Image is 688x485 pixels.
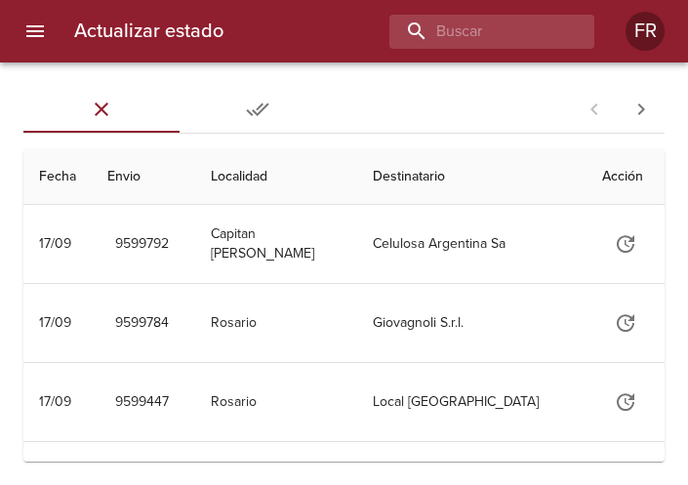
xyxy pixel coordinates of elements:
[195,363,357,441] td: Rosario
[23,86,336,133] div: Tabs Envios
[587,149,665,205] th: Acción
[39,314,71,331] div: 17/09
[92,149,195,205] th: Envio
[23,149,92,205] th: Fecha
[571,99,618,118] span: Pagina anterior
[12,8,59,55] button: menu
[195,205,357,283] td: Capitan [PERSON_NAME]
[115,232,169,257] span: 9599792
[602,313,649,330] span: Actualizar estado y agregar documentación
[602,392,649,409] span: Actualizar estado y agregar documentación
[602,234,649,251] span: Actualizar estado y agregar documentación
[357,284,587,362] td: Giovagnoli S.r.l.
[115,311,169,336] span: 9599784
[618,86,665,133] span: Pagina siguiente
[39,235,71,252] div: 17/09
[115,390,169,415] span: 9599447
[74,16,223,47] h6: Actualizar estado
[107,226,177,263] button: 9599792
[357,363,587,441] td: Local [GEOGRAPHIC_DATA]
[357,149,587,205] th: Destinatario
[389,15,561,49] input: buscar
[107,384,177,421] button: 9599447
[195,284,357,362] td: Rosario
[107,305,177,342] button: 9599784
[626,12,665,51] div: FR
[39,393,71,410] div: 17/09
[195,149,357,205] th: Localidad
[357,205,587,283] td: Celulosa Argentina Sa
[626,12,665,51] div: Abrir información de usuario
